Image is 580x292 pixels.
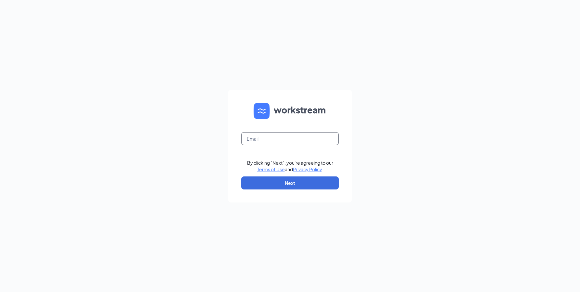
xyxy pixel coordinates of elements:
[247,160,333,173] div: By clicking "Next", you're agreeing to our and .
[293,166,322,172] a: Privacy Policy
[257,166,285,172] a: Terms of Use
[241,176,339,189] button: Next
[254,103,326,119] img: WS logo and Workstream text
[241,132,339,145] input: Email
